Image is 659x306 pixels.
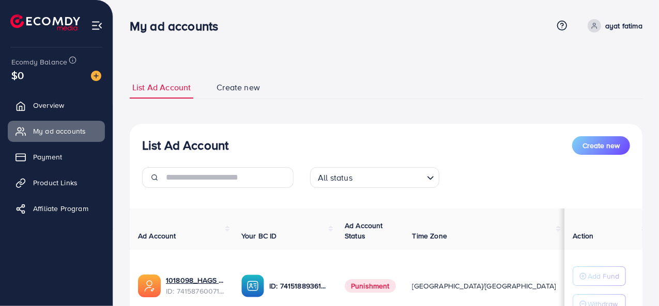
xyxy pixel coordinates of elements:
h3: List Ad Account [142,138,228,153]
img: menu [91,20,103,31]
span: Affiliate Program [33,203,88,214]
span: $0 [11,68,24,83]
span: Payment [33,152,62,162]
span: Action [573,231,594,241]
span: All status [316,170,355,185]
span: Create new [217,82,260,93]
span: Your BC ID [241,231,277,241]
span: Create new [583,140,620,151]
span: Overview [33,100,64,110]
span: ID: 7415876007174864913 [166,286,225,296]
h3: My ad accounts [130,19,226,34]
div: <span class='underline'>1018098_HAGS EMPIRE 123_1726643191944</span></br>7415876007174864913 [166,275,225,296]
button: Create new [572,136,630,155]
span: Product Links [33,178,78,188]
button: Add Fund [573,266,626,286]
a: My ad accounts [8,121,105,141]
input: Search for option [356,168,423,185]
span: Punishment [345,279,396,293]
a: 1018098_HAGS EMPIRE 123_1726643191944 [166,275,225,285]
span: Ecomdy Balance [11,57,67,67]
a: Overview [8,95,105,116]
p: ayat fatima [605,20,642,32]
img: ic-ads-acc.e4c84228.svg [138,275,161,297]
a: ayat fatima [584,19,642,33]
span: [GEOGRAPHIC_DATA]/[GEOGRAPHIC_DATA] [412,281,556,291]
a: Product Links [8,172,105,193]
span: Ad Account [138,231,176,241]
span: My ad accounts [33,126,86,136]
iframe: Chat [615,260,651,298]
p: Add Fund [588,270,620,282]
span: Time Zone [412,231,447,241]
img: image [91,71,101,81]
img: ic-ba-acc.ded83a64.svg [241,275,264,297]
a: Affiliate Program [8,198,105,219]
p: ID: 7415188936135704593 [269,280,328,292]
img: logo [10,14,80,30]
span: Ad Account Status [345,220,383,241]
a: Payment [8,147,105,167]
span: List Ad Account [132,82,191,93]
div: Search for option [310,167,439,188]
